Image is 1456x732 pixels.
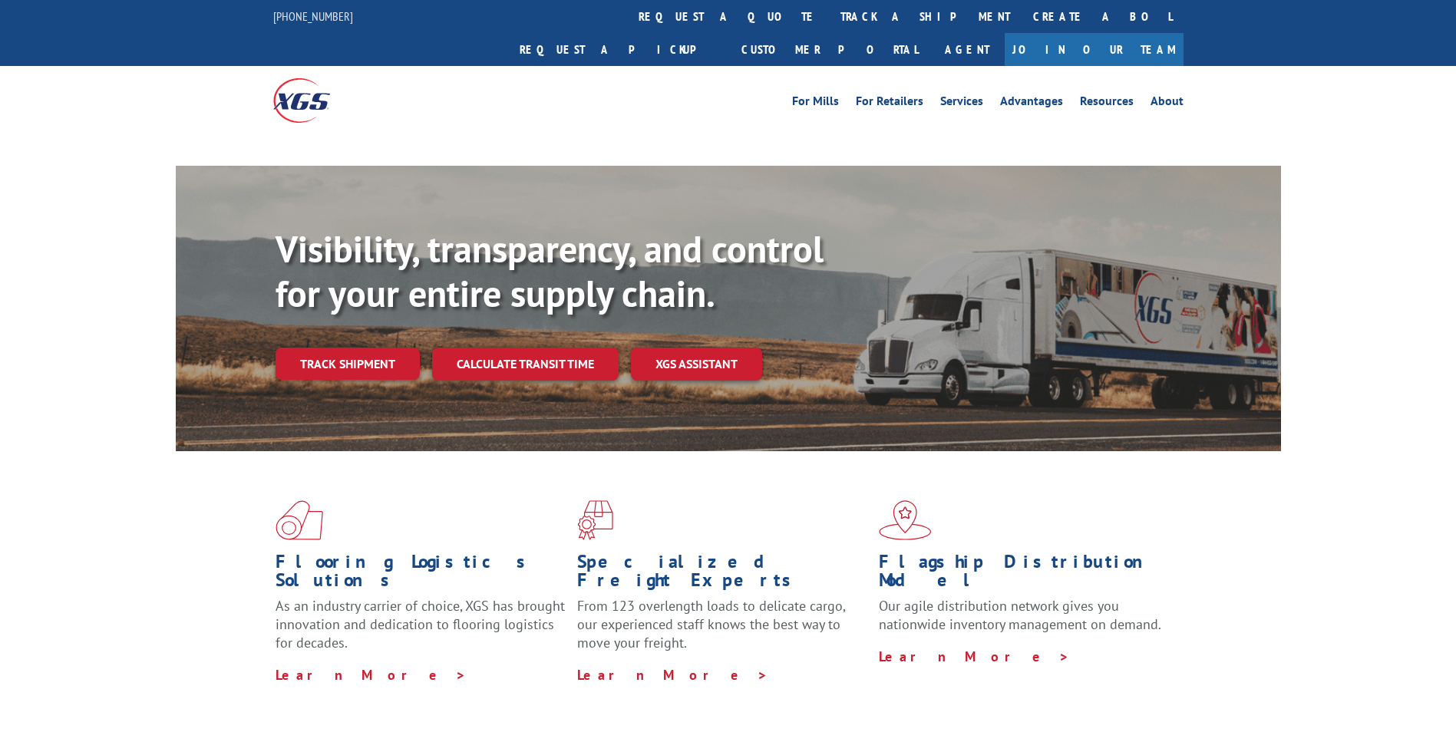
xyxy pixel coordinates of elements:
a: Learn More > [879,648,1070,665]
a: Calculate transit time [432,348,619,381]
a: About [1151,95,1184,112]
a: Advantages [1000,95,1063,112]
a: [PHONE_NUMBER] [273,8,353,24]
a: Learn More > [577,666,768,684]
a: Customer Portal [730,33,929,66]
img: xgs-icon-total-supply-chain-intelligence-red [276,500,323,540]
a: Request a pickup [508,33,730,66]
h1: Flooring Logistics Solutions [276,552,566,597]
a: Agent [929,33,1005,66]
h1: Specialized Freight Experts [577,552,867,597]
h1: Flagship Distribution Model [879,552,1169,597]
b: Visibility, transparency, and control for your entire supply chain. [276,225,824,317]
img: xgs-icon-focused-on-flooring-red [577,500,613,540]
span: As an industry carrier of choice, XGS has brought innovation and dedication to flooring logistics... [276,597,565,651]
span: Our agile distribution network gives you nationwide inventory management on demand. [879,597,1161,633]
a: Track shipment [276,348,420,380]
a: Resources [1080,95,1134,112]
a: Learn More > [276,666,467,684]
a: XGS ASSISTANT [631,348,762,381]
img: xgs-icon-flagship-distribution-model-red [879,500,932,540]
a: Services [940,95,983,112]
p: From 123 overlength loads to delicate cargo, our experienced staff knows the best way to move you... [577,597,867,665]
a: For Mills [792,95,839,112]
a: For Retailers [856,95,923,112]
a: Join Our Team [1005,33,1184,66]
